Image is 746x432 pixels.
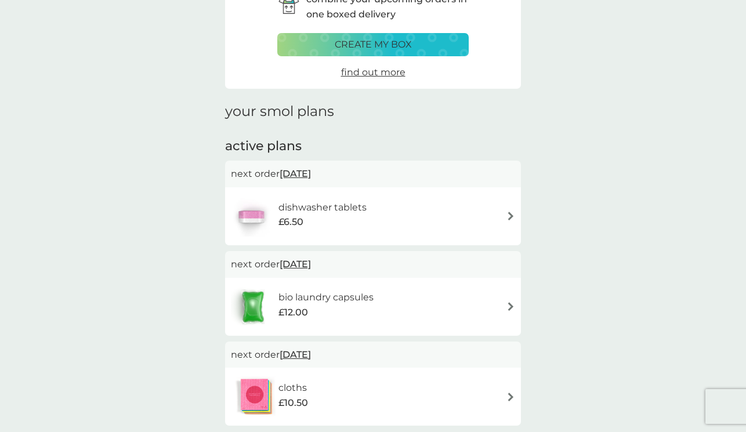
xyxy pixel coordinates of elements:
a: find out more [341,65,405,80]
img: bio laundry capsules [231,286,275,327]
p: next order [231,347,515,362]
span: £12.00 [278,305,308,320]
button: create my box [277,33,469,56]
img: arrow right [506,393,515,401]
h1: your smol plans [225,103,521,120]
span: £6.50 [278,215,303,230]
p: create my box [335,37,412,52]
h2: active plans [225,137,521,155]
img: dishwasher tablets [231,196,271,237]
span: [DATE] [280,162,311,185]
img: arrow right [506,212,515,220]
h6: cloths [278,380,308,395]
span: find out more [341,67,405,78]
span: [DATE] [280,343,311,366]
h6: bio laundry capsules [278,290,374,305]
p: next order [231,257,515,272]
h6: dishwasher tablets [278,200,367,215]
span: £10.50 [278,395,308,411]
img: cloths [231,376,278,417]
span: [DATE] [280,253,311,275]
p: next order [231,166,515,181]
img: arrow right [506,302,515,311]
